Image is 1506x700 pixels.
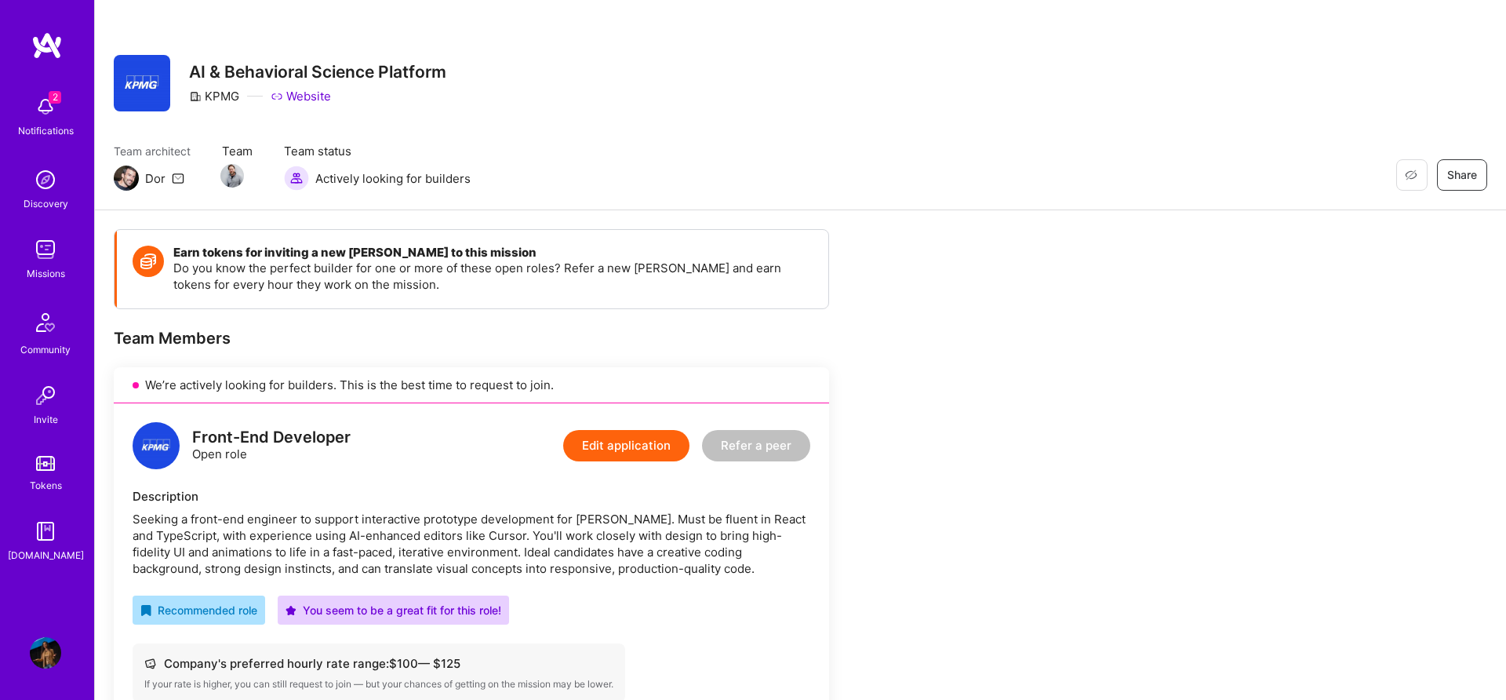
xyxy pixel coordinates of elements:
i: icon EyeClosed [1405,169,1417,181]
i: icon Mail [172,172,184,184]
div: Seeking a front-end engineer to support interactive prototype development for [PERSON_NAME]. Must... [133,511,810,577]
a: Website [271,88,331,104]
div: Discovery [24,195,68,212]
div: You seem to be a great fit for this role! [286,602,501,618]
button: Share [1437,159,1487,191]
i: icon Cash [144,658,156,669]
img: logo [31,31,63,60]
img: Actively looking for builders [284,166,309,191]
h3: AI & Behavioral Science Platform [189,62,446,82]
img: teamwork [30,234,61,265]
span: Team status [284,143,471,159]
img: tokens [36,456,55,471]
img: guide book [30,516,61,547]
button: Edit application [563,430,689,461]
h4: Earn tokens for inviting a new [PERSON_NAME] to this mission [173,246,813,260]
img: Team Architect [114,166,139,191]
div: If your rate is higher, you can still request to join — but your chances of getting on the missio... [144,678,613,691]
span: 2 [49,91,61,104]
div: Open role [192,429,351,462]
img: logo [133,422,180,469]
i: icon RecommendedBadge [140,605,151,616]
div: Description [133,488,810,505]
span: Actively looking for builders [315,170,471,187]
img: bell [30,91,61,122]
img: User Avatar [30,637,61,669]
div: We’re actively looking for builders. This is the best time to request to join. [114,367,829,403]
span: Share [1447,167,1477,183]
button: Refer a peer [702,430,810,461]
a: Team Member Avatar [222,162,242,189]
div: [DOMAIN_NAME] [8,547,84,563]
div: Missions [27,265,65,282]
p: Do you know the perfect builder for one or more of these open roles? Refer a new [PERSON_NAME] an... [173,260,813,293]
div: Community [20,341,71,358]
img: discovery [30,164,61,195]
div: Recommended role [140,602,257,618]
a: User Avatar [26,637,65,669]
img: Team Member Avatar [220,164,244,188]
i: icon PurpleStar [286,605,296,616]
img: Invite [30,380,61,411]
div: Notifications [18,122,74,139]
div: KPMG [189,88,239,104]
img: Token icon [133,246,164,277]
span: Team architect [114,143,191,159]
div: Tokens [30,477,62,494]
img: Community [27,304,64,341]
img: Company Logo [114,55,170,111]
i: icon CompanyGray [189,90,202,103]
div: Team Members [114,328,829,348]
div: Company's preferred hourly rate range: $ 100 — $ 125 [144,655,613,672]
div: Dor [145,170,166,187]
div: Front-End Developer [192,429,351,446]
div: Invite [34,411,58,428]
span: Team [222,143,253,159]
